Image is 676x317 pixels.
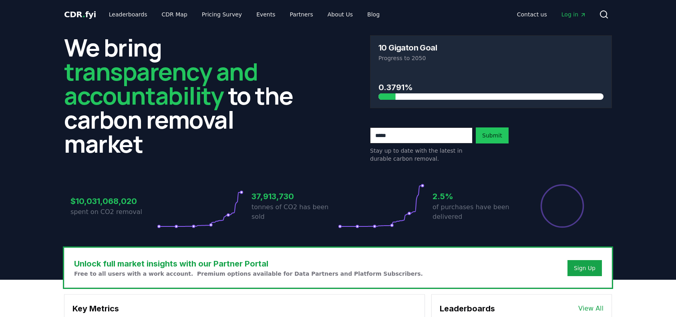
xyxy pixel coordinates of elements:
button: Sign Up [567,260,602,276]
h3: $10,031,068,020 [70,195,157,207]
a: Log in [555,7,593,22]
a: Events [250,7,282,22]
a: Contact us [511,7,553,22]
span: CDR fyi [64,10,96,19]
h3: Unlock full market insights with our Partner Portal [74,258,423,270]
p: tonnes of CO2 has been sold [251,202,338,222]
a: Leaderboards [103,7,154,22]
p: Stay up to date with the latest in durable carbon removal. [370,147,473,163]
a: CDR.fyi [64,9,96,20]
h3: 2.5% [433,190,519,202]
h3: 10 Gigaton Goal [378,44,437,52]
p: spent on CO2 removal [70,207,157,217]
h3: 0.3791% [378,81,604,93]
a: About Us [321,7,359,22]
a: Sign Up [574,264,596,272]
h3: 37,913,730 [251,190,338,202]
h3: Key Metrics [72,303,416,315]
p: of purchases have been delivered [433,202,519,222]
p: Free to all users with a work account. Premium options available for Data Partners and Platform S... [74,270,423,278]
h3: Leaderboards [440,303,495,315]
a: Pricing Survey [195,7,248,22]
span: Log in [561,10,586,18]
span: . [82,10,85,19]
button: Submit [476,127,509,143]
nav: Main [103,7,386,22]
p: Progress to 2050 [378,54,604,62]
nav: Main [511,7,593,22]
a: View All [578,304,604,313]
h2: We bring to the carbon removal market [64,35,306,155]
a: CDR Map [155,7,194,22]
a: Partners [284,7,320,22]
a: Blog [361,7,386,22]
span: transparency and accountability [64,55,258,112]
div: Percentage of sales delivered [540,184,585,228]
